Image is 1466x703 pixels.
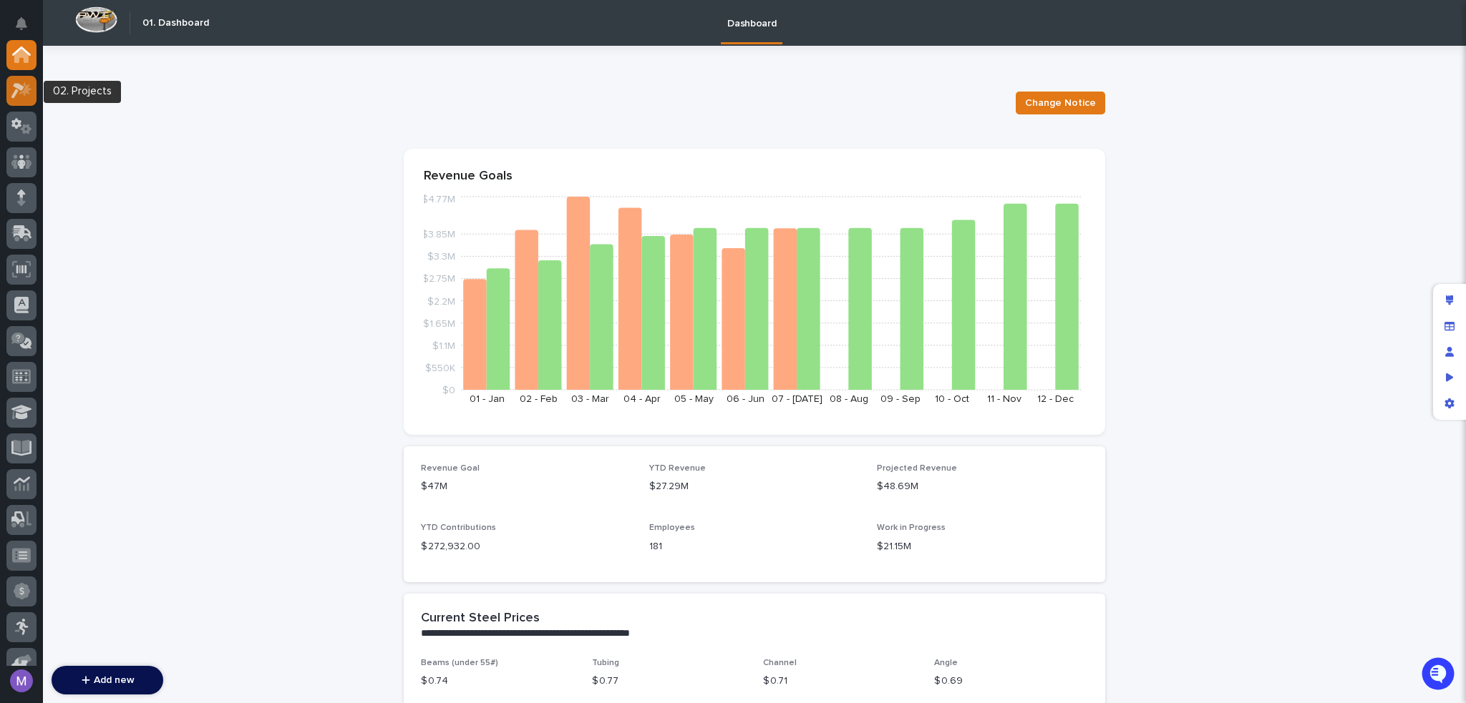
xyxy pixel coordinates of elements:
p: $48.69M [877,479,1088,494]
h2: 01. Dashboard [142,17,209,29]
text: 01 - Jan [470,394,505,404]
text: 08 - Aug [830,394,868,404]
tspan: $0 [442,385,455,395]
p: $27.29M [649,479,860,494]
span: [PERSON_NAME] [44,282,116,294]
span: • [119,244,124,255]
input: Clear [37,114,236,129]
span: Employees [649,523,695,532]
p: $ 0.77 [592,674,746,689]
tspan: $4.77M [422,195,455,205]
div: Notifications [18,17,37,40]
span: Angle [934,659,958,667]
div: Manage users [1437,339,1462,365]
div: Past conversations [14,208,92,220]
span: [DATE] [127,244,156,255]
text: 07 - [DATE] [772,394,822,404]
span: YTD Contributions [421,523,496,532]
tspan: $1.65M [423,318,455,328]
button: Start new chat [243,163,261,180]
text: 11 - Nov [987,394,1021,404]
div: Manage fields and data [1437,313,1462,339]
p: $ 0.71 [763,674,917,689]
h2: Current Steel Prices [421,611,540,626]
span: Beams (under 55#) [421,659,498,667]
tspan: $2.75M [422,274,455,284]
span: [DATE] [127,282,156,294]
text: 04 - Apr [623,394,661,404]
iframe: Open customer support [1420,656,1459,694]
span: [PERSON_NAME] [44,244,116,255]
text: 02 - Feb [520,394,558,404]
span: Tubing [592,659,619,667]
img: Workspace Logo [75,6,117,33]
p: $ 0.69 [934,674,1088,689]
span: Revenue Goal [421,464,480,473]
tspan: $3.85M [422,230,455,240]
p: $ 0.74 [421,674,575,689]
div: We're available if you need us! [49,173,181,185]
img: Stacker [14,14,43,42]
p: $ 272,932.00 [421,539,632,554]
span: Projected Revenue [877,464,957,473]
span: Pylon [142,377,173,388]
button: Add new [52,666,163,694]
button: users-avatar [6,666,37,696]
span: Help Docs [29,342,78,356]
span: Change Notice [1025,96,1096,110]
tspan: $1.1M [432,340,455,350]
tspan: $3.3M [427,252,455,262]
a: Powered byPylon [101,376,173,388]
p: $21.15M [877,539,1088,554]
tspan: $2.2M [427,296,455,306]
p: $47M [421,479,632,494]
text: 12 - Dec [1037,394,1074,404]
img: Brittany [14,230,37,253]
span: YTD Revenue [649,464,706,473]
tspan: $550K [425,363,455,373]
div: 📖 [14,343,26,355]
div: App settings [1437,390,1462,416]
span: • [119,282,124,294]
div: Start new chat [49,159,235,173]
div: Preview as [1437,365,1462,390]
img: Matthew Hall [14,269,37,292]
img: 1736555164131-43832dd5-751b-4058-ba23-39d91318e5a0 [29,245,40,256]
button: Notifications [6,9,37,39]
p: 181 [649,539,860,554]
button: Change Notice [1016,92,1105,114]
text: 05 - May [674,394,714,404]
a: 📖Help Docs [9,336,84,362]
text: 03 - Mar [571,394,609,404]
button: See all [222,205,261,222]
span: Work in Progress [877,523,946,532]
span: Channel [763,659,797,667]
img: 1736555164131-43832dd5-751b-4058-ba23-39d91318e5a0 [14,159,40,185]
text: 06 - Jun [727,394,764,404]
text: 10 - Oct [935,394,969,404]
text: 09 - Sep [880,394,921,404]
p: How can we help? [14,79,261,102]
p: Welcome 👋 [14,56,261,79]
p: Revenue Goals [424,169,1085,185]
div: Edit layout [1437,287,1462,313]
